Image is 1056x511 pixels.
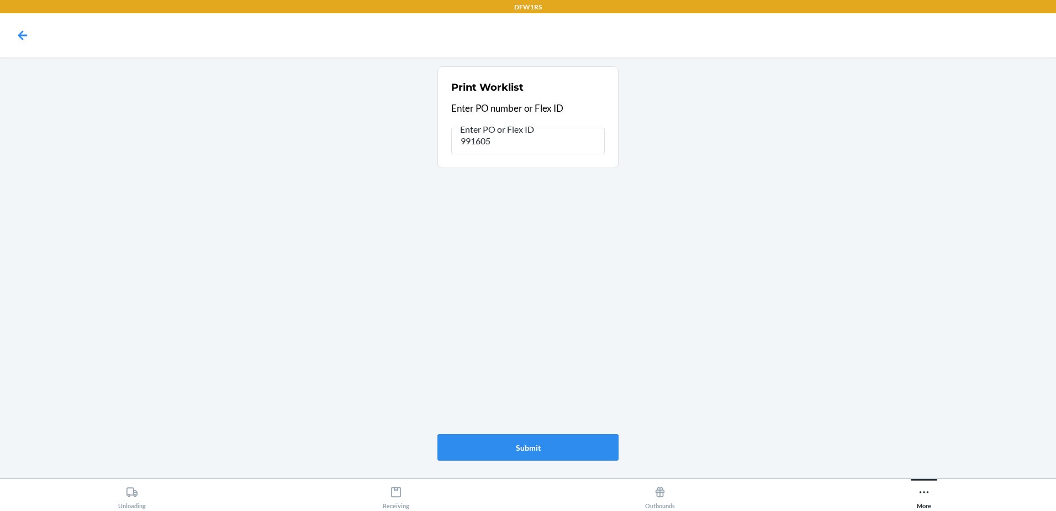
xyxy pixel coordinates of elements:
button: Receiving [264,479,528,509]
h2: Print Worklist [451,80,524,95]
p: DFW1RS [514,2,542,12]
span: Enter PO or Flex ID [458,124,536,135]
div: More [917,482,931,509]
div: Unloading [118,482,146,509]
button: More [792,479,1056,509]
div: Outbounds [645,482,675,509]
input: Enter PO or Flex ID [451,128,605,154]
button: Submit [437,434,619,461]
button: Outbounds [528,479,792,509]
p: Enter PO number or Flex ID [451,101,605,116]
div: Receiving [383,482,409,509]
